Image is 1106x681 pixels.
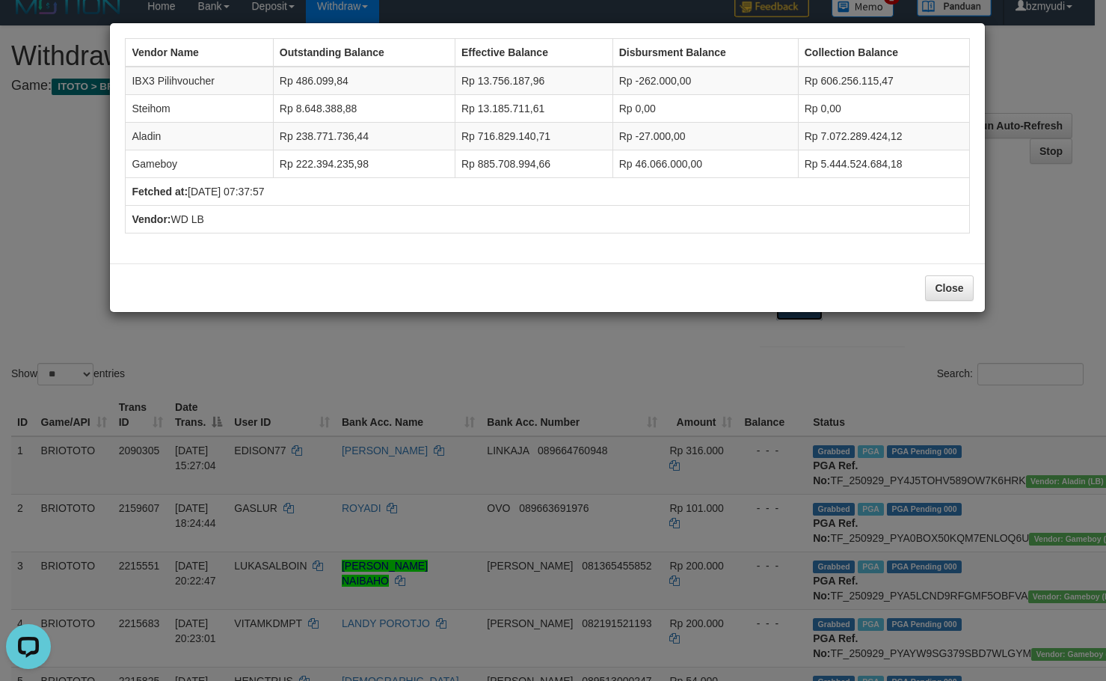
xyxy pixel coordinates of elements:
td: Gameboy [126,150,273,178]
td: Rp 5.444.524.684,18 [798,150,969,178]
th: Outstanding Balance [273,39,455,67]
td: Rp -262.000,00 [612,67,798,95]
button: Open LiveChat chat widget [6,6,51,51]
td: IBX3 Pilihvoucher [126,67,273,95]
td: Rp 486.099,84 [273,67,455,95]
td: Rp 716.829.140,71 [455,123,612,150]
td: Rp 8.648.388,88 [273,95,455,123]
td: Rp 222.394.235,98 [273,150,455,178]
td: Aladin [126,123,273,150]
b: Vendor: [132,213,170,225]
th: Disbursment Balance [612,39,798,67]
td: Rp 606.256.115,47 [798,67,969,95]
td: Rp 238.771.736,44 [273,123,455,150]
td: [DATE] 07:37:57 [126,178,969,206]
td: WD LB [126,206,969,233]
td: Rp 885.708.994,66 [455,150,612,178]
td: Rp 0,00 [798,95,969,123]
td: Rp 7.072.289.424,12 [798,123,969,150]
b: Fetched at: [132,186,188,198]
th: Collection Balance [798,39,969,67]
th: Vendor Name [126,39,273,67]
button: Close [925,275,973,301]
th: Effective Balance [455,39,612,67]
td: Rp 13.756.187,96 [455,67,612,95]
td: Rp 0,00 [612,95,798,123]
td: Rp 13.185.711,61 [455,95,612,123]
td: Steihom [126,95,273,123]
td: Rp -27.000,00 [612,123,798,150]
td: Rp 46.066.000,00 [612,150,798,178]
